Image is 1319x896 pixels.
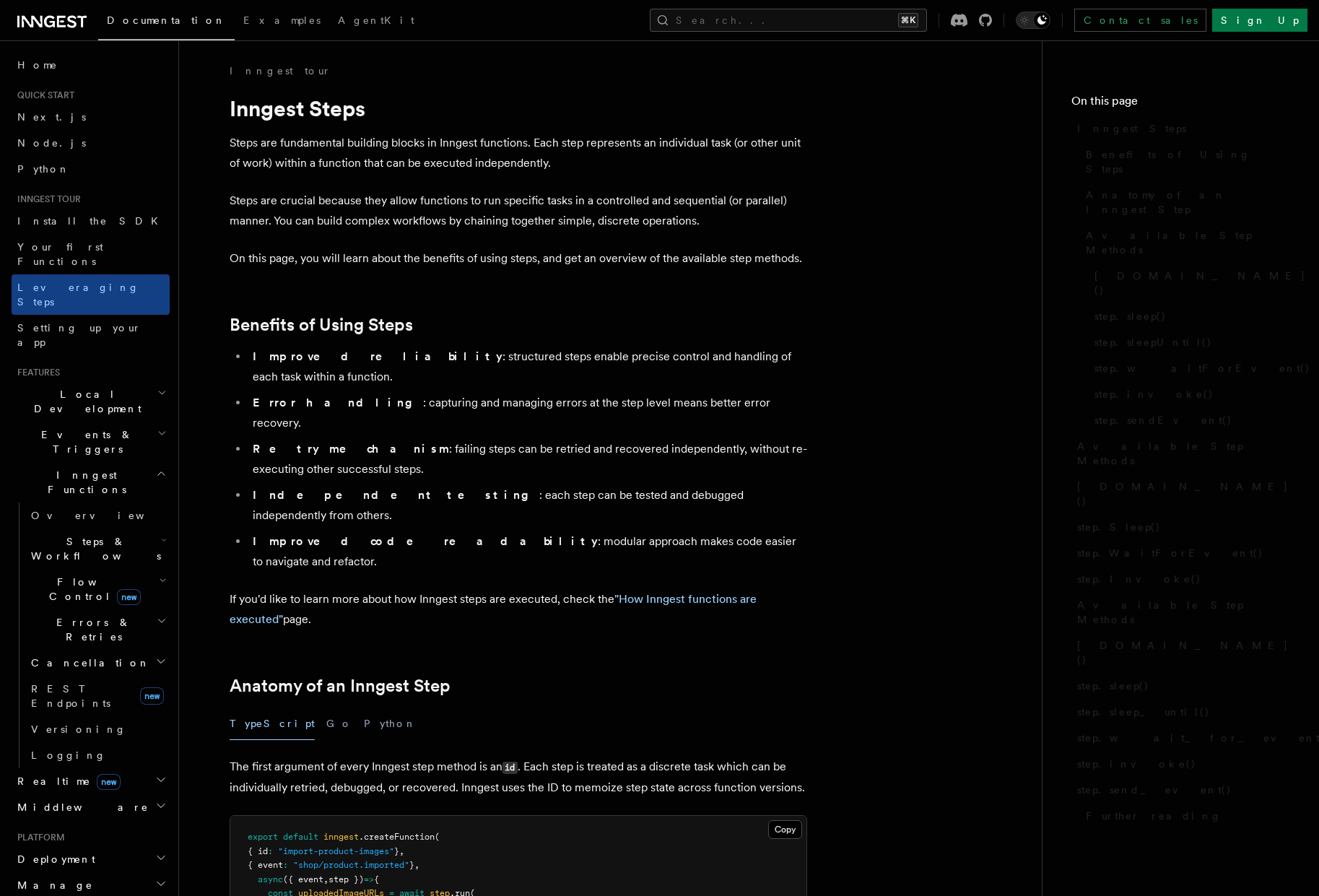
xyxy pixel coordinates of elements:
span: Steps & Workflows [25,534,161,563]
span: new [97,774,121,790]
p: If you'd like to learn more about how Inngest steps are executed, check the page. [230,589,807,630]
span: step.send_event() [1077,783,1232,797]
a: Benefits of Using Steps [1080,142,1290,182]
span: export [248,832,278,842]
a: step.invoke() [1089,381,1290,407]
a: Inngest Steps [1071,116,1290,142]
a: step.sleep() [1071,673,1290,699]
button: Python [364,708,417,740]
button: Steps & Workflows [25,529,170,569]
a: Examples [235,4,329,39]
a: REST Endpointsnew [25,676,170,716]
button: Realtimenew [12,768,170,794]
li: : failing steps can be retried and recovered independently, without re-executing other successful... [248,439,807,479]
p: On this page, you will learn about the benefits of using steps, and get an overview of the availa... [230,248,807,269]
a: Available Step Methods [1071,592,1290,632]
li: : modular approach makes code easier to navigate and refactor. [248,531,807,572]
li: : capturing and managing errors at the step level means better error recovery. [248,393,807,433]
span: .createFunction [359,832,435,842]
span: new [140,687,164,705]
span: Examples [243,14,321,26]
a: Sign Up [1212,9,1307,32]
span: : [268,846,273,856]
span: Install the SDK [17,215,167,227]
span: } [394,846,399,856]
a: Contact sales [1074,9,1206,32]
button: Inngest Functions [12,462,170,503]
button: Local Development [12,381,170,422]
button: Cancellation [25,650,170,676]
li: : each step can be tested and debugged independently from others. [248,485,807,526]
span: Your first Functions [17,241,103,267]
span: , [399,846,404,856]
a: [DOMAIN_NAME]() [1071,474,1290,514]
a: Overview [25,503,170,529]
span: => [364,874,374,884]
span: Anatomy of an Inngest Step [1086,188,1290,217]
span: default [283,832,318,842]
span: Events & Triggers [12,427,157,456]
span: step.sleep() [1077,679,1149,693]
button: Deployment [12,846,170,872]
span: step.sendEvent() [1094,413,1232,427]
span: Quick start [12,90,74,101]
span: Node.js [17,137,86,149]
span: Available Step Methods [1077,439,1290,468]
button: Toggle dark mode [1016,12,1050,29]
a: step.send_event() [1071,777,1290,803]
a: Home [12,52,170,78]
a: [DOMAIN_NAME]() [1089,263,1290,303]
span: , [414,860,419,870]
a: step.WaitForEvent() [1071,540,1290,566]
a: Available Step Methods [1080,222,1290,263]
span: async [258,874,283,884]
div: Inngest Functions [12,503,170,768]
span: Inngest Functions [12,468,156,497]
a: [DOMAIN_NAME]() [1071,632,1290,673]
span: } [409,860,414,870]
span: new [117,589,141,605]
p: Steps are crucial because they allow functions to run specific tasks in a controlled and sequenti... [230,191,807,231]
span: REST Endpoints [31,683,110,709]
a: step.wait_for_event() [1071,725,1290,751]
span: Python [17,163,70,175]
span: Platform [12,832,65,843]
span: step.waitForEvent() [1094,361,1310,375]
span: Middleware [12,800,149,814]
a: Benefits of Using Steps [230,315,413,335]
button: Go [326,708,352,740]
span: Setting up your app [17,322,142,348]
button: Copy [768,820,802,839]
strong: Independent testing [253,488,539,502]
span: "shop/product.imported" [293,860,409,870]
a: AgentKit [329,4,423,39]
kbd: ⌘K [898,13,918,27]
span: , [323,874,328,884]
h1: Inngest Steps [230,95,807,121]
a: Versioning [25,716,170,742]
span: step.Sleep() [1077,520,1161,534]
a: Install the SDK [12,208,170,234]
strong: Retry mechanism [253,442,449,456]
a: Python [12,156,170,182]
span: Versioning [31,723,126,735]
h4: On this page [1071,92,1290,116]
span: : [283,860,288,870]
span: Inngest tour [12,193,81,205]
span: { id [248,846,268,856]
span: [DOMAIN_NAME]() [1094,269,1306,297]
button: Errors & Retries [25,609,170,650]
a: step.sleep() [1089,303,1290,329]
span: Local Development [12,387,157,416]
span: ({ event [283,874,323,884]
a: Leveraging Steps [12,274,170,315]
a: Next.js [12,104,170,130]
span: { [374,874,379,884]
p: Steps are fundamental building blocks in Inngest functions. Each step represents an individual ta... [230,133,807,173]
li: : structured steps enable precise control and handling of each task within a function. [248,347,807,387]
a: Node.js [12,130,170,156]
span: Realtime [12,774,121,788]
span: Next.js [17,111,86,123]
a: Inngest tour [230,64,331,78]
a: step.Sleep() [1071,514,1290,540]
